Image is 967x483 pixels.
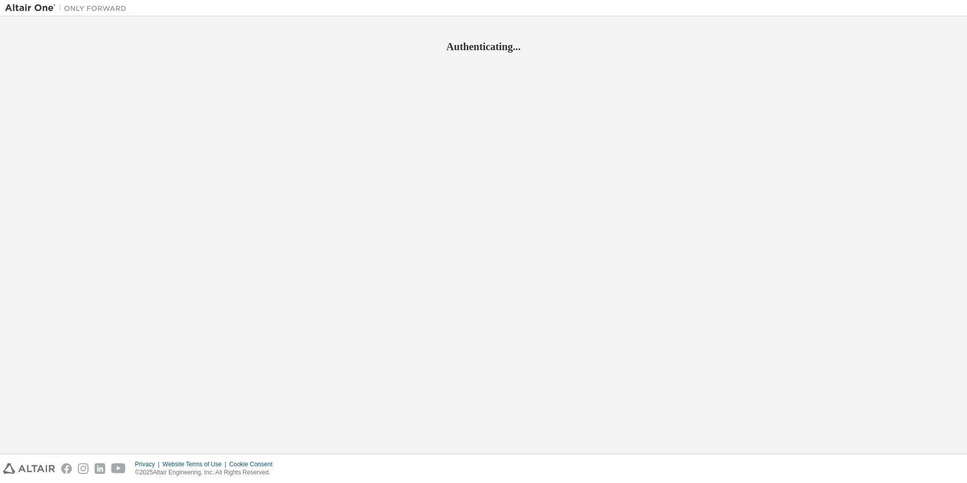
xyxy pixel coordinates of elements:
[5,3,131,13] img: Altair One
[229,460,278,468] div: Cookie Consent
[78,463,89,474] img: instagram.svg
[162,460,229,468] div: Website Terms of Use
[3,463,55,474] img: altair_logo.svg
[61,463,72,474] img: facebook.svg
[135,468,279,477] p: © 2025 Altair Engineering, Inc. All Rights Reserved.
[5,40,962,53] h2: Authenticating...
[135,460,162,468] div: Privacy
[111,463,126,474] img: youtube.svg
[95,463,105,474] img: linkedin.svg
